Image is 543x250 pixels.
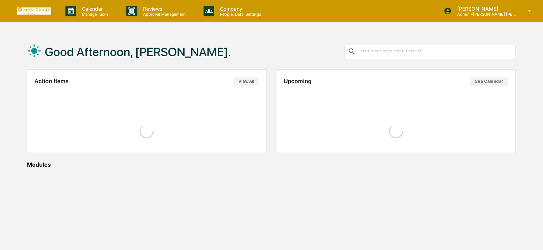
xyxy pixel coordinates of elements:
[470,77,508,86] button: See Calendar
[233,77,259,86] button: View All
[76,6,112,12] p: Calendar
[76,12,112,17] p: Manage Tasks
[137,12,189,17] p: Approval Management
[452,12,518,17] p: Admin • [PERSON_NAME] [PERSON_NAME] Consulting, LLC
[214,6,265,12] p: Company
[452,6,518,12] p: [PERSON_NAME]
[214,12,265,17] p: People, Data, Settings
[137,6,189,12] p: Reviews
[27,161,516,168] div: Modules
[45,45,231,59] h1: Good Afternoon, [PERSON_NAME].
[17,7,51,14] img: logo
[284,78,311,85] h2: Upcoming
[35,78,69,85] h2: Action Items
